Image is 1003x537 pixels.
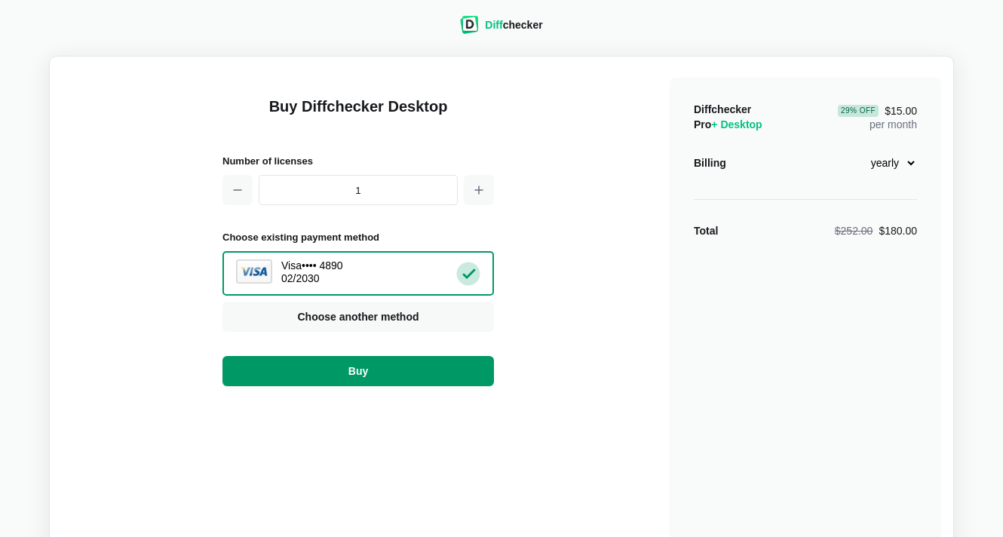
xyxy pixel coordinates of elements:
[222,356,494,386] button: Buy
[694,225,718,237] strong: Total
[838,105,917,117] span: $15.00
[460,24,542,36] a: Diffchecker logoDiffchecker
[460,16,479,34] img: Diffchecker logo
[835,223,917,238] div: $180.00
[222,153,494,169] h2: Number of licenses
[222,302,494,332] button: Choose another method
[259,175,458,205] input: 1
[835,225,873,237] span: $252.00
[711,118,762,130] span: + Desktop
[222,251,494,296] button: Visa LogoVisa•••• 489002/2030
[222,96,494,135] h1: Buy Diffchecker Desktop
[485,17,542,32] div: checker
[838,105,879,117] div: 29 % Off
[485,19,502,31] span: Diff
[345,364,371,379] span: Buy
[694,155,726,170] div: Billing
[281,259,343,288] div: Visa •••• 4890 02 / 2030
[236,259,272,284] img: Visa Logo
[222,229,494,245] h2: Choose existing payment method
[294,309,422,324] span: Choose another method
[838,102,917,132] div: per month
[694,118,762,130] span: Pro
[694,103,751,115] span: Diffchecker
